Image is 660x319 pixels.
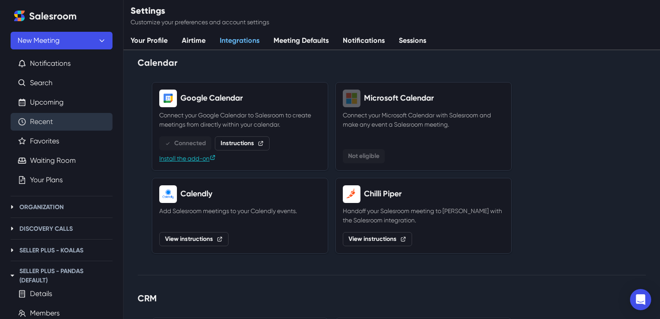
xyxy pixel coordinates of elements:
h2: Chilli Piper [364,189,401,199]
img: Chilli Piper logo [343,185,360,203]
a: Upcoming [30,97,64,108]
p: Add Salesroom meetings to your Calendly events. [159,206,321,225]
img: Microsoft Calendar logo [343,90,360,107]
a: Waiting Room [30,155,76,166]
button: New Meeting [11,32,112,49]
a: Notifications [336,32,392,50]
a: Your Plans [30,175,63,185]
p: Seller Plus - Pandas (Default) [19,266,112,285]
p: Discovery Calls [19,224,73,233]
a: View instructions [343,232,412,246]
p: Customize your preferences and account settings [131,18,269,27]
p: Organization [19,203,64,212]
a: Integrations [213,32,266,50]
h2: Google Calendar [180,94,243,103]
h2: Salesroom [29,11,77,22]
a: Members [30,308,60,319]
p: Connect your Microsoft Calendar with Salesroom and make any event a Salesroom meeting. [343,111,504,142]
h2: Calendly [180,189,212,199]
button: Notifications [11,55,112,72]
a: Home [11,7,28,25]
a: Install the add-on [159,154,216,163]
p: Handoff your Salesroom meeting to [PERSON_NAME] with the Salesroom integration. [343,206,504,225]
p: Connect your Google Calendar to Salesroom to create meetings from directly within your calendar. [159,111,321,129]
a: Airtime [175,32,213,50]
button: Toggle Discovery Calls [7,223,18,234]
div: Open Intercom Messenger [630,289,651,310]
button: Toggle Organization [7,202,18,212]
p: Seller Plus - Koalas [19,246,83,255]
h2: CRM [138,293,646,304]
button: Not eligible [343,149,385,163]
h2: Settings [131,5,269,16]
h2: Microsoft Calendar [364,94,434,103]
a: Search [30,78,52,88]
a: View instructions [159,232,229,246]
button: Toggle Seller Plus - Koalas [7,245,18,255]
a: Instructions [215,136,270,150]
a: Meeting Defaults [266,32,336,50]
a: Sessions [392,32,433,50]
a: Your Profile [124,32,175,50]
h2: Calendar [138,57,646,68]
img: Calendly logo [159,185,177,203]
button: Toggle Seller Plus - Pandas [7,270,18,281]
button: Connected [159,136,211,150]
a: Favorites [30,136,59,146]
a: Details [30,289,52,299]
img: Google Calendar logo [159,90,177,107]
a: Recent [30,116,53,127]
